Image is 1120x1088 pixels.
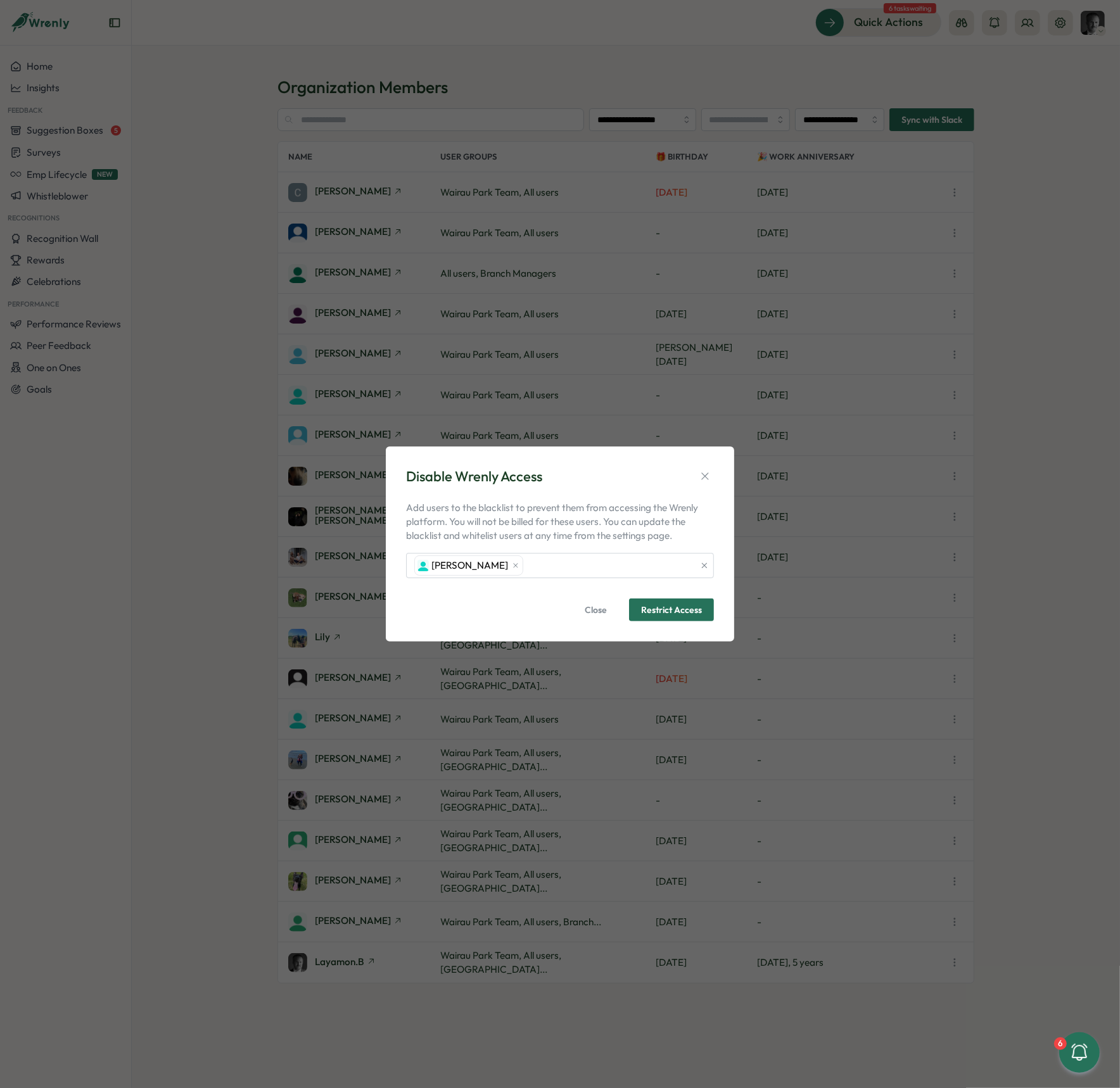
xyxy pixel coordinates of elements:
[641,605,702,614] span: Restrict Access
[573,598,619,621] button: Close
[406,501,714,543] p: Add users to the blacklist to prevent them from accessing the Wrenly platform. You will not be bi...
[1054,1037,1067,1050] div: 6
[417,560,429,571] img: Zeth Marcos
[431,559,508,572] span: [PERSON_NAME]
[406,467,542,486] div: Disable Wrenly Access
[629,598,714,621] button: Restrict Access
[1059,1032,1100,1073] button: 6
[585,599,607,621] span: Close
